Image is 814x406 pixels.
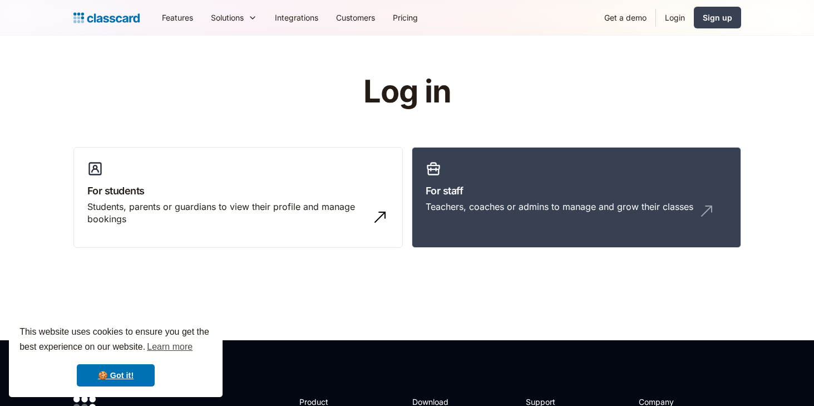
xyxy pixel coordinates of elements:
[426,200,693,213] div: Teachers, coaches or admins to manage and grow their classes
[73,10,140,26] a: Logo
[426,183,727,198] h3: For staff
[230,75,584,109] h1: Log in
[145,339,194,355] a: learn more about cookies
[327,5,384,30] a: Customers
[202,5,266,30] div: Solutions
[9,315,223,397] div: cookieconsent
[77,364,155,387] a: dismiss cookie message
[19,325,212,355] span: This website uses cookies to ensure you get the best experience on our website.
[73,147,403,248] a: For studentsStudents, parents or guardians to view their profile and manage bookings
[266,5,327,30] a: Integrations
[153,5,202,30] a: Features
[211,12,244,23] div: Solutions
[703,12,732,23] div: Sign up
[87,200,367,226] div: Students, parents or guardians to view their profile and manage bookings
[412,147,741,248] a: For staffTeachers, coaches or admins to manage and grow their classes
[656,5,694,30] a: Login
[694,7,741,28] a: Sign up
[87,183,389,198] h3: For students
[595,5,655,30] a: Get a demo
[384,5,427,30] a: Pricing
